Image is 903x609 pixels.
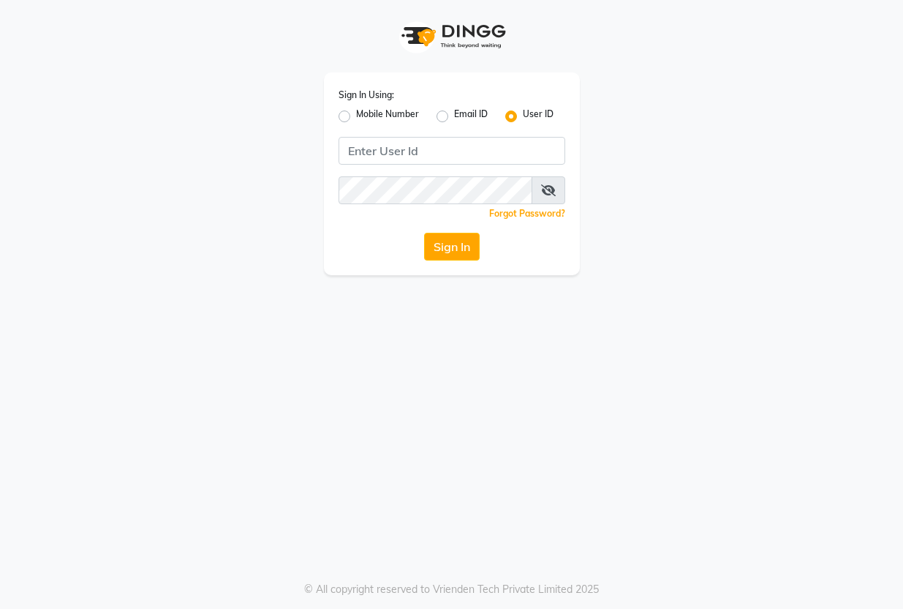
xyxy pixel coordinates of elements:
[454,108,488,125] label: Email ID
[339,176,532,204] input: Username
[393,15,510,58] img: logo1.svg
[523,108,553,125] label: User ID
[339,137,565,165] input: Username
[339,89,394,102] label: Sign In Using:
[424,233,480,261] button: Sign In
[356,108,419,125] label: Mobile Number
[489,208,565,219] a: Forgot Password?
